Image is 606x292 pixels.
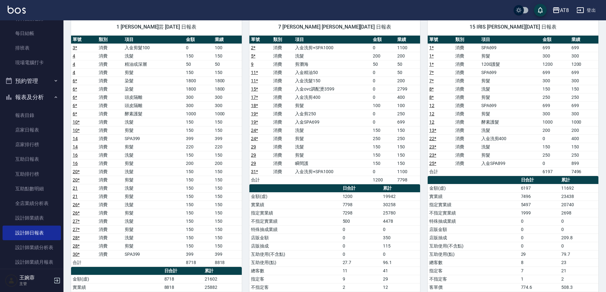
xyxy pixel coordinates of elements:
td: 1000 [213,110,242,118]
td: 入金洗剪+SPA1000 [293,44,371,52]
td: 消費 [272,126,294,134]
a: 店家日報表 [3,123,61,137]
td: 150 [213,192,242,200]
td: 消費 [97,151,123,159]
td: 150 [184,184,213,192]
td: 消費 [97,77,123,85]
a: 設計師業績月報表 [3,255,61,269]
td: 220 [213,143,242,151]
td: 剪髮 [480,151,541,159]
td: 消費 [97,200,123,209]
td: 5497 [519,200,560,209]
td: 消費 [97,110,123,118]
td: 洗髮 [123,200,185,209]
td: 250 [541,151,570,159]
td: 150 [184,209,213,217]
td: 消費 [272,93,294,101]
td: 100 [396,101,420,110]
td: 50 [396,68,420,77]
td: 金額(虛) [428,184,519,192]
td: 150 [541,85,570,93]
a: 全店業績分析表 [3,196,61,211]
td: 入金洗髮150 [293,77,371,85]
td: 250 [396,110,420,118]
td: 消費 [97,143,123,151]
td: 洗髮 [123,167,185,176]
td: 1200 [341,192,381,200]
td: 消費 [97,44,123,52]
td: 7798 [396,176,420,184]
p: 主管 [19,281,52,287]
td: 19942 [381,192,420,200]
td: 消費 [97,167,123,176]
td: 消費 [272,167,294,176]
td: 剪髮 [293,101,371,110]
td: 0 [371,118,396,126]
td: 消費 [272,118,294,126]
td: 1100 [396,167,420,176]
td: 消費 [97,93,123,101]
th: 累計 [381,184,420,193]
td: 消費 [454,143,480,151]
td: 150 [396,159,420,167]
td: 300 [541,52,570,60]
td: SPA699 [480,44,541,52]
a: 設計師業績表 [3,211,61,225]
a: 4 [73,62,75,67]
td: 頭皮隔離 [123,93,185,101]
td: 0 [371,93,396,101]
td: 剪髮 [123,68,185,77]
td: 指定實業績 [249,209,341,217]
td: 150 [213,184,242,192]
a: 設計師日報表 [3,226,61,240]
th: 項目 [123,36,185,44]
td: 消費 [272,159,294,167]
a: 排班表 [3,41,61,55]
td: 0 [541,134,570,143]
td: 699 [541,68,570,77]
th: 業績 [213,36,242,44]
td: 消費 [454,118,480,126]
td: 300 [570,110,598,118]
td: 0 [371,85,396,93]
td: 入金洗剪400 [480,134,541,143]
td: 150 [184,200,213,209]
td: 消費 [97,192,123,200]
td: 1200護髮 [480,60,541,68]
td: 洗髮 [123,151,185,159]
td: 實業績 [249,200,341,209]
td: 150 [213,167,242,176]
td: 200 [396,77,420,85]
a: 每日結帳 [3,26,61,41]
td: 洗髮 [480,143,541,151]
td: 0 [371,44,396,52]
a: 互助日報表 [3,152,61,166]
td: 150 [371,126,396,134]
td: 150 [213,151,242,159]
td: 200 [213,159,242,167]
td: 實業績 [428,192,519,200]
td: 消費 [454,101,480,110]
td: 699 [541,44,570,52]
td: 400 [396,93,420,101]
td: 300 [184,93,213,101]
td: 50 [371,60,396,68]
th: 金額 [184,36,213,44]
td: 7298 [341,209,381,217]
td: 消費 [97,209,123,217]
a: 互助排行榜 [3,167,61,181]
td: 7798 [341,200,381,209]
td: 1000 [184,110,213,118]
td: 1000 [541,118,570,126]
td: 消費 [97,60,123,68]
td: 酵素護髮 [123,110,185,118]
td: SPA399 [123,134,185,143]
span: 15 IRIS [PERSON_NAME][DATE] 日報表 [435,24,591,30]
th: 日合計 [341,184,381,193]
td: 入金洗剪400 [293,93,371,101]
td: 150 [184,118,213,126]
td: 300 [570,52,598,60]
td: 250 [570,93,598,101]
td: 150 [184,68,213,77]
td: 150 [184,192,213,200]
